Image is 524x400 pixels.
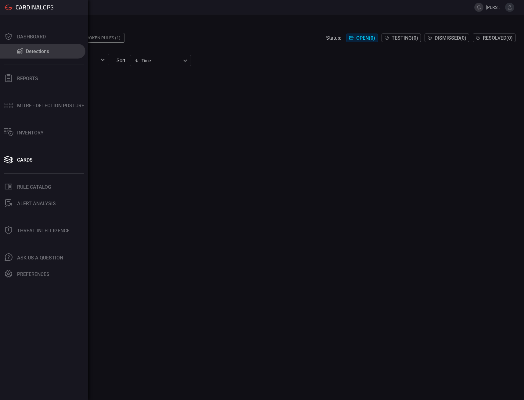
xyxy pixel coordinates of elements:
[486,5,503,10] span: [PERSON_NAME].[PERSON_NAME]
[346,34,378,42] button: Open(0)
[26,48,49,54] div: Detections
[80,33,124,43] div: Broken Rules (1)
[326,35,341,41] span: Status:
[17,157,33,163] div: Cards
[435,35,466,41] span: Dismissed ( 0 )
[99,55,107,64] button: Open
[356,35,375,41] span: Open ( 0 )
[382,34,421,42] button: Testing(0)
[17,271,49,277] div: Preferences
[17,255,63,261] div: Ask Us A Question
[117,58,125,63] label: sort
[425,34,469,42] button: Dismissed(0)
[392,35,418,41] span: Testing ( 0 )
[483,35,513,41] span: Resolved ( 0 )
[17,34,46,40] div: Dashboard
[17,103,84,109] div: MITRE - Detection Posture
[17,76,38,81] div: Reports
[473,34,515,42] button: Resolved(0)
[134,58,181,64] div: Time
[17,228,70,234] div: Threat Intelligence
[17,201,56,206] div: ALERT ANALYSIS
[17,130,44,136] div: Inventory
[17,184,51,190] div: Rule Catalog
